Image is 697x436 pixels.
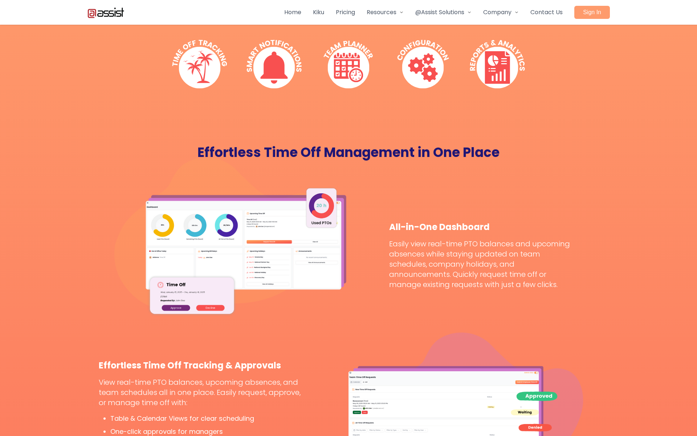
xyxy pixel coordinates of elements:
a: Contact Us [530,8,563,17]
img: Atassist Logo [87,7,125,18]
span: Resources [367,8,396,17]
a: Sign In [574,6,610,19]
li: Table & Calendar Views for clear scheduling [110,413,308,424]
a: Kiku [313,8,324,17]
p: Easily view real-time PTO balances and upcoming absences while staying updated on team schedules,... [389,239,575,290]
h3: Effortless Time Off Tracking & Approvals [99,360,308,371]
span: Company [483,8,511,17]
p: View real-time PTO balances, upcoming absences, and team schedules all in one place. Easily reque... [99,377,308,408]
span: @Assist Solutions [415,8,464,17]
a: Pricing [336,8,355,17]
h3: All-in-One Dashboard [389,221,598,233]
img: Section illustration [122,186,366,325]
a: Home [284,8,301,17]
